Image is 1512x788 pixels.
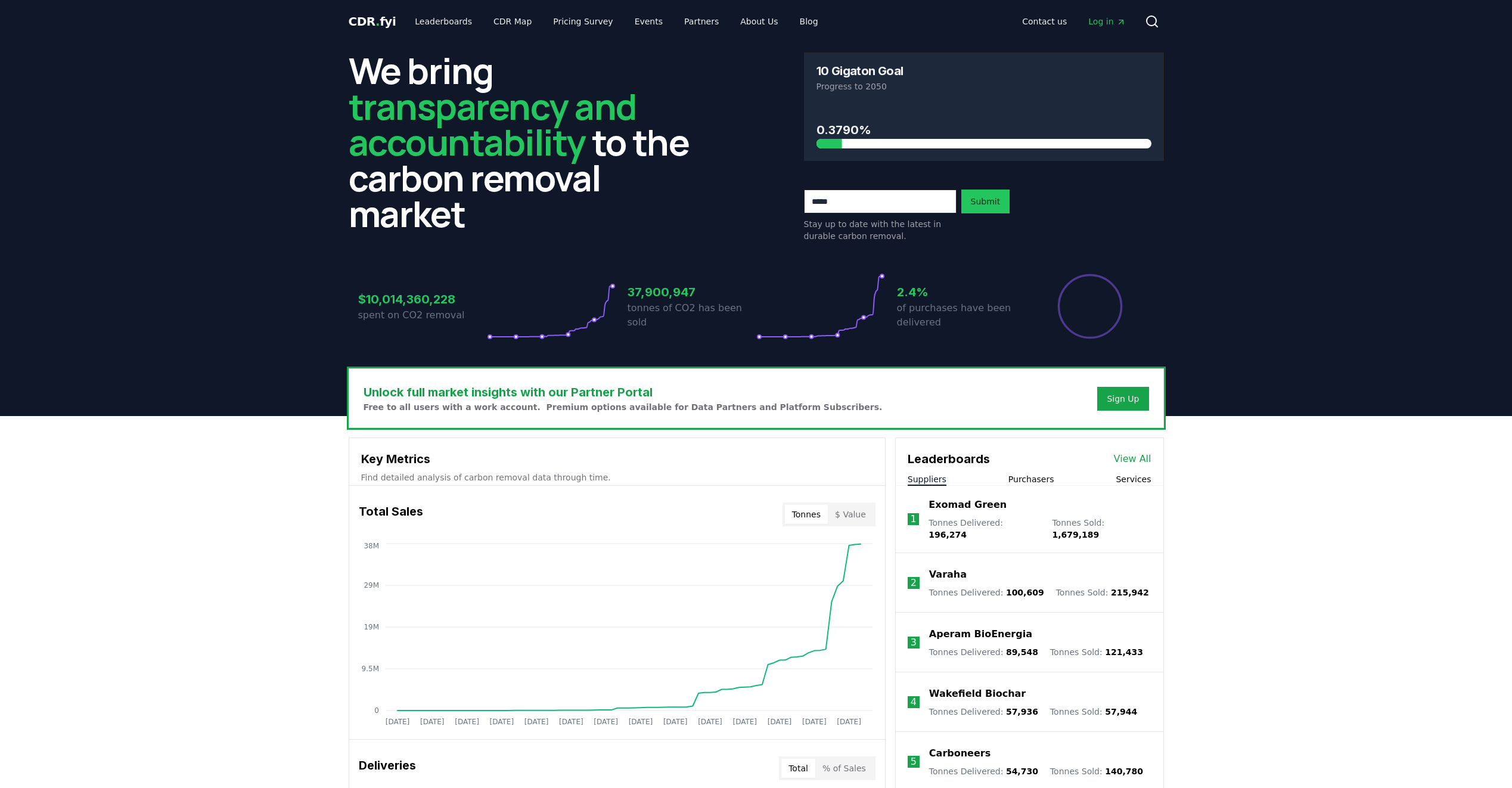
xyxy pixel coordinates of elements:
p: Tonnes Delivered : [929,765,1038,777]
span: Log in [1088,15,1125,27]
button: % of Sales [815,759,873,778]
h3: Leaderboards [908,450,990,468]
span: CDR fyi [349,14,396,29]
a: CDR.fyi [349,13,396,30]
h3: Deliveries [359,756,416,780]
a: About Us [731,11,787,32]
a: Events [625,11,672,32]
h2: We bring to the carbon removal market [349,52,709,231]
a: Pricing Survey [544,11,622,32]
h3: Total Sales [359,502,423,526]
p: Stay up to date with the latest in durable carbon removal. [804,218,957,242]
p: 3 [911,635,917,650]
a: View All [1114,452,1151,466]
p: Tonnes Sold : [1050,765,1143,777]
a: Wakefield Biochar [929,687,1026,701]
p: Tonnes Delivered : [929,587,1044,598]
span: 54,730 [1006,767,1038,776]
a: CDR Map [484,11,541,32]
p: Tonnes Sold : [1052,517,1151,541]
tspan: [DATE] [663,718,687,726]
span: 215,942 [1111,588,1149,597]
a: Partners [675,11,728,32]
p: Find detailed analysis of carbon removal data through time. [361,471,873,483]
span: transparency and accountability [349,82,637,166]
button: Suppliers [908,473,946,485]
h3: 10 Gigaton Goal [816,65,904,77]
p: 4 [911,695,917,709]
a: Contact us [1013,11,1076,32]
p: Progress to 2050 [816,80,1151,92]
nav: Main [1013,11,1135,32]
a: Sign Up [1107,393,1139,405]
p: 1 [910,512,916,526]
p: 2 [911,576,917,590]
tspan: [DATE] [628,718,653,726]
h3: Unlock full market insights with our Partner Portal [364,383,883,401]
p: Tonnes Delivered : [929,706,1038,718]
p: Free to all users with a work account. Premium options available for Data Partners and Platform S... [364,401,883,413]
span: 196,274 [929,530,967,539]
tspan: 9.5M [361,665,378,673]
tspan: [DATE] [698,718,722,726]
button: Purchasers [1008,473,1054,485]
h3: 0.3790% [816,121,1151,139]
tspan: [DATE] [767,718,791,726]
a: Carboneers [929,746,991,761]
h3: 37,900,947 [628,283,756,301]
span: 1,679,189 [1052,530,1099,539]
button: Services [1116,473,1151,485]
p: of purchases have been delivered [897,301,1026,330]
h3: 2.4% [897,283,1026,301]
span: 121,433 [1105,647,1143,657]
a: Exomad Green [929,498,1007,512]
p: Tonnes Delivered : [929,517,1040,541]
tspan: [DATE] [732,718,757,726]
span: 140,780 [1105,767,1143,776]
p: 5 [911,755,917,769]
h3: Key Metrics [361,450,873,468]
nav: Main [405,11,827,32]
button: Tonnes [785,505,828,524]
p: Tonnes Sold : [1050,706,1137,718]
span: 100,609 [1006,588,1044,597]
tspan: [DATE] [802,718,827,726]
h3: $10,014,360,228 [358,290,487,308]
a: Aperam BioEnergia [929,627,1032,641]
tspan: 0 [374,706,379,715]
span: 57,944 [1105,707,1137,716]
tspan: 38M [364,542,379,550]
a: Varaha [929,567,967,582]
button: $ Value [828,505,873,524]
tspan: 29M [364,581,379,590]
a: Blog [790,11,828,32]
p: tonnes of CO2 has been sold [628,301,756,330]
span: . [375,14,380,29]
tspan: [DATE] [594,718,618,726]
button: Total [781,759,815,778]
p: Tonnes Sold : [1050,646,1143,658]
tspan: [DATE] [559,718,583,726]
span: 57,936 [1006,707,1038,716]
tspan: [DATE] [420,718,444,726]
tspan: [DATE] [455,718,479,726]
tspan: [DATE] [385,718,409,726]
p: spent on CO2 removal [358,308,487,322]
p: Tonnes Delivered : [929,646,1038,658]
tspan: [DATE] [489,718,514,726]
tspan: [DATE] [524,718,548,726]
button: Submit [961,190,1010,213]
a: Log in [1079,11,1135,32]
tspan: 19M [364,623,379,631]
a: Leaderboards [405,11,482,32]
p: Tonnes Sold : [1056,587,1149,598]
div: Percentage of sales delivered [1057,273,1123,340]
button: Sign Up [1097,387,1148,411]
span: 89,548 [1006,647,1038,657]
